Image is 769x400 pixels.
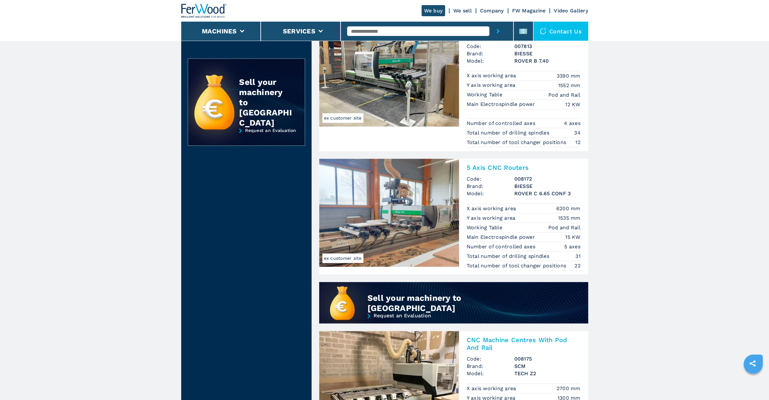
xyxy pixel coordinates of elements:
a: FW Magazine [512,8,546,14]
p: Y axis working area [467,82,517,89]
p: Main Electrospindle power [467,101,537,108]
button: Services [283,27,315,35]
h3: ROVER B 7.40 [514,57,580,65]
p: Main Electrospindle power [467,234,537,241]
em: Pod and Rail [548,224,580,231]
span: Model: [467,190,514,197]
p: X axis working area [467,385,518,392]
a: We buy [422,5,445,16]
p: Total number of tool changer positions [467,262,568,269]
a: sharethis [745,355,760,371]
span: Model: [467,57,514,65]
p: Working Table [467,91,504,98]
span: Code: [467,175,514,183]
img: CNC Machine Centres With Pod And Rail BIESSE ROVER B 7.40 [319,18,459,127]
span: Code: [467,43,514,50]
em: 6200 mm [556,205,580,212]
em: 2700 mm [557,385,580,392]
h3: TECH Z2 [514,370,580,377]
a: Request an Evaluation [188,128,305,151]
h3: ROVER C 6.65 CONF 3 [514,190,580,197]
p: Number of controlled axes [467,120,537,127]
h3: 007813 [514,43,580,50]
em: 5 axes [564,243,580,250]
em: 1535 mm [558,214,580,222]
span: Brand: [467,183,514,190]
h3: BIESSE [514,183,580,190]
img: 5 Axis CNC Routers BIESSE ROVER C 6.65 CONF 3 [319,159,459,267]
em: 15 KW [565,233,580,241]
a: Video Gallery [554,8,588,14]
span: ex customer site [322,253,363,263]
em: 12 KW [565,101,580,108]
h3: 008172 [514,175,580,183]
a: CNC Machine Centres With Pod And Rail BIESSE ROVER B 7.40ex customer site007813CNC Machine Centre... [319,18,588,151]
div: Sell your machinery to [GEOGRAPHIC_DATA] [239,77,292,128]
button: submit-button [489,22,507,41]
a: 5 Axis CNC Routers BIESSE ROVER C 6.65 CONF 3ex customer site5 Axis CNC RoutersCode:008172Brand:B... [319,159,588,274]
em: 34 [574,129,580,136]
img: Ferwood [181,4,227,18]
a: We sell [453,8,472,14]
em: 4 axes [564,120,580,127]
h3: BIESSE [514,50,580,57]
p: X axis working area [467,72,518,79]
p: Total number of tool changer positions [467,139,568,146]
h2: CNC Machine Centres With Pod And Rail [467,336,580,351]
button: Machines [202,27,237,35]
p: Number of controlled axes [467,243,537,250]
p: Total number of drilling spindles [467,129,551,136]
span: Brand: [467,50,514,57]
a: Company [480,8,504,14]
em: 3390 mm [557,72,580,79]
p: Total number of drilling spindles [467,253,551,260]
p: Y axis working area [467,215,517,222]
h3: SCM [514,362,580,370]
span: Code: [467,355,514,362]
em: 22 [574,262,580,269]
span: Model: [467,370,514,377]
em: 31 [575,252,580,260]
span: ex customer site [322,113,363,123]
iframe: Chat [742,371,764,395]
span: Brand: [467,362,514,370]
img: Contact us [540,28,546,34]
a: Request an Evaluation [319,313,588,334]
em: 12 [575,139,580,146]
h2: 5 Axis CNC Routers [467,164,580,171]
p: Working Table [467,224,504,231]
div: Sell your machinery to [GEOGRAPHIC_DATA] [367,293,544,313]
em: Pod and Rail [548,91,580,99]
em: 1552 mm [558,82,580,89]
h3: 008175 [514,355,580,362]
div: Contact us [533,22,588,41]
p: X axis working area [467,205,518,212]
